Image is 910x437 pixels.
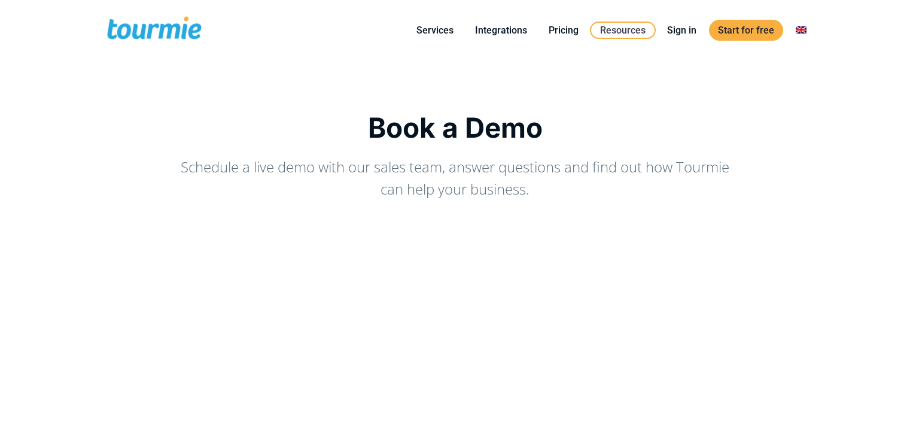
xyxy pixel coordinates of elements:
a: Services [407,23,462,38]
a: Integrations [466,23,536,38]
h1: Book a Demo [105,111,805,144]
p: Schedule a live demo with our sales team, answer questions and find out how Tourmie can help your... [171,156,739,200]
a: Resources [590,22,656,39]
a: Sign in [658,23,705,38]
a: Pricing [540,23,588,38]
a: Start for free [709,20,783,41]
